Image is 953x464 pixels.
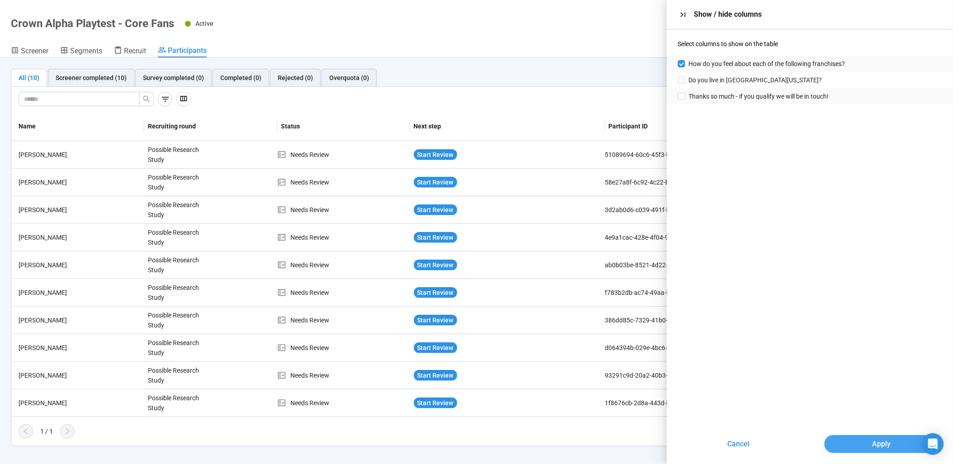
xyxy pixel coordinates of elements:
[143,73,204,83] div: Survey completed (0)
[694,9,939,20] div: Show / hide columns
[605,398,678,408] div: 1f8676cb-2d8a-443d-b07f-e04d844c9725
[144,169,212,196] div: Possible Research Study
[21,47,48,55] span: Screener
[727,438,749,450] span: Cancel
[56,73,127,83] div: Screener completed (10)
[139,92,154,106] button: search
[605,370,678,380] div: 93291c9d-20a2-40b3-979b-13c6af396f77
[414,370,457,381] button: Start Review
[277,315,410,325] div: Needs Review
[15,260,144,270] div: [PERSON_NAME]
[417,205,454,215] span: Start Review
[277,370,410,380] div: Needs Review
[605,288,678,298] div: f783b2db-ac74-49aa-b131-554694d88e61
[277,177,410,187] div: Needs Review
[689,91,829,101] span: Thanks so much - if you qualify we will be in touch!
[278,73,313,83] div: Rejected (0)
[195,20,213,27] span: Active
[144,141,212,168] div: Possible Research Study
[22,428,29,435] span: left
[144,112,277,141] th: Recruiting round
[414,177,457,188] button: Start Review
[277,150,410,160] div: Needs Review
[417,343,454,353] span: Start Review
[19,424,33,439] button: left
[825,435,939,453] button: Apply
[605,150,678,160] div: 51089694-60c6-45f3-b795-171f854183e3
[15,232,144,242] div: [PERSON_NAME]
[64,428,71,435] span: right
[144,196,212,223] div: Possible Research Study
[124,47,146,55] span: Recruit
[414,315,457,326] button: Start Review
[605,112,765,141] th: Participant ID
[414,287,457,298] button: Start Review
[15,205,144,215] div: [PERSON_NAME]
[277,398,410,408] div: Needs Review
[678,40,942,47] div: Select columns to show on the table
[417,315,454,325] span: Start Review
[15,398,144,408] div: [PERSON_NAME]
[19,73,39,83] div: All (10)
[144,389,212,417] div: Possible Research Study
[144,362,212,389] div: Possible Research Study
[277,260,410,270] div: Needs Review
[277,232,410,242] div: Needs Review
[144,279,212,306] div: Possible Research Study
[414,342,457,353] button: Start Review
[143,95,150,103] span: search
[144,307,212,334] div: Possible Research Study
[605,232,678,242] div: 4e9a1cac-428e-4f04-98ee-bd79312883f6
[15,288,144,298] div: [PERSON_NAME]
[277,205,410,215] div: Needs Review
[40,426,53,436] div: 1 / 1
[15,370,144,380] div: [PERSON_NAME]
[15,150,144,160] div: [PERSON_NAME]
[417,150,454,160] span: Start Review
[605,343,678,353] div: d064394b-029e-4bc6-a922-c3768ea72b74
[144,334,212,361] div: Possible Research Study
[682,435,796,453] button: Cancel
[144,224,212,251] div: Possible Research Study
[414,232,457,243] button: Start Review
[689,59,845,69] span: How do you feel about each of the following franchises?
[11,46,48,57] a: Screener
[168,46,207,55] span: Participants
[277,112,410,141] th: Status
[114,46,146,57] a: Recruit
[277,288,410,298] div: Needs Review
[414,204,457,215] button: Start Review
[605,315,678,325] div: 386dd85c-7329-41b0-8c9f-bd76c9f5a4be
[417,177,454,187] span: Start Review
[417,260,454,270] span: Start Review
[605,205,678,215] div: 3d2ab0d6-c039-491f-b5c8-61564259a5ed
[922,433,944,455] div: Open Intercom Messenger
[70,47,102,55] span: Segments
[11,17,174,30] h1: Crown Alpha Playtest - Core Fans
[277,343,410,353] div: Needs Review
[872,438,891,450] span: Apply
[60,46,102,57] a: Segments
[60,424,75,439] button: right
[414,260,457,270] button: Start Review
[410,112,605,141] th: Next step
[329,73,369,83] div: Overquota (0)
[417,398,454,408] span: Start Review
[417,370,454,380] span: Start Review
[417,288,454,298] span: Start Review
[11,112,144,141] th: Name
[220,73,261,83] div: Completed (0)
[15,315,144,325] div: [PERSON_NAME]
[158,46,207,57] a: Participants
[144,251,212,279] div: Possible Research Study
[417,232,454,242] span: Start Review
[605,260,678,270] div: ab0b03be-8521-4d22-83de-10f0d6be0d09
[414,149,457,160] button: Start Review
[414,398,457,408] button: Start Review
[605,177,678,187] div: 58e27a8f-6c92-4c22-bcb6-8c6e2edef96a
[689,75,822,85] span: Do you live in [GEOGRAPHIC_DATA][US_STATE]?
[15,177,144,187] div: [PERSON_NAME]
[15,343,144,353] div: [PERSON_NAME]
